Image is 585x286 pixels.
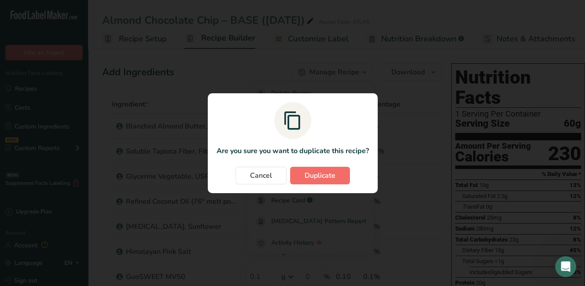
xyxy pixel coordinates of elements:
iframe: Intercom live chat [555,256,576,277]
span: Cancel [250,170,272,181]
button: Cancel [235,167,287,184]
span: Duplicate [305,170,335,181]
button: Duplicate [290,167,350,184]
p: Are you sure you want to duplicate this recipe? [217,146,369,156]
